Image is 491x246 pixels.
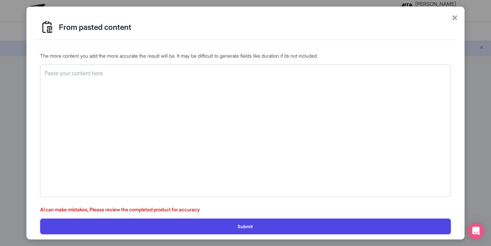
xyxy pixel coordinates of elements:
button: Submit [40,219,451,234]
h2: From pasted content [59,23,451,31]
div: Open Intercom Messenger [468,223,484,239]
p: The more content you add the more accurate the result will be. It may be difficult to generate fi... [40,52,451,59]
span: × [452,10,458,24]
p: AI can make mistakes, Please review the completed product for accuracy [40,206,451,213]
